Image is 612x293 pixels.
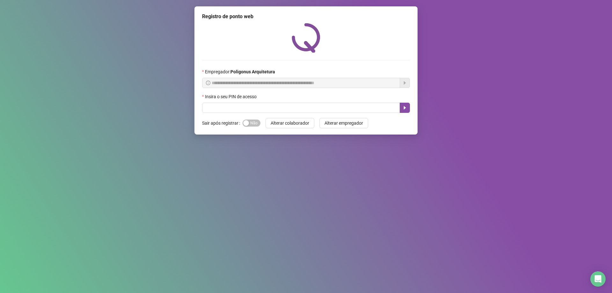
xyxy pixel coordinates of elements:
[205,68,275,75] span: Empregador :
[202,93,261,100] label: Insira o seu PIN de acesso
[402,105,407,110] span: caret-right
[271,120,309,127] span: Alterar colaborador
[202,13,410,20] div: Registro de ponto web
[319,118,368,128] button: Alterar empregador
[324,120,363,127] span: Alterar empregador
[590,271,606,287] div: Open Intercom Messenger
[206,81,210,85] span: info-circle
[230,69,275,74] strong: Poligonus Arquitetura
[266,118,314,128] button: Alterar colaborador
[202,118,243,128] label: Sair após registrar
[292,23,320,53] img: QRPoint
